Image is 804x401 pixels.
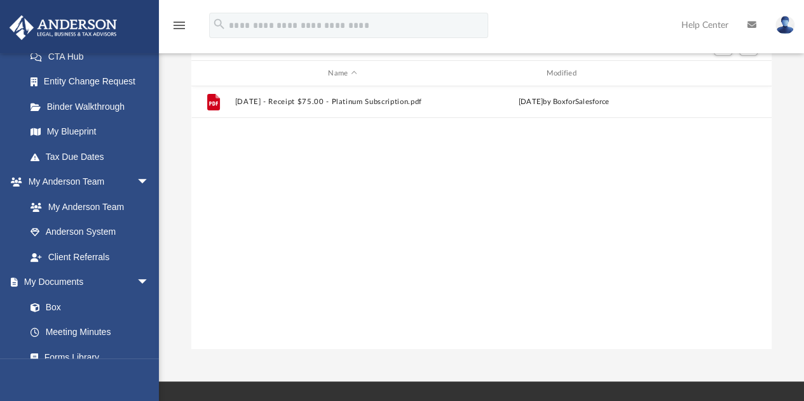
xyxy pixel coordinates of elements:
[197,68,229,79] div: id
[18,119,162,145] a: My Blueprint
[172,18,187,33] i: menu
[234,68,450,79] div: Name
[18,244,162,270] a: Client Referrals
[18,94,168,119] a: Binder Walkthrough
[18,345,156,370] a: Forms Library
[456,96,671,108] div: [DATE] by BoxforSalesforce
[191,86,772,350] div: grid
[18,220,162,245] a: Anderson System
[18,194,156,220] a: My Anderson Team
[172,24,187,33] a: menu
[18,294,156,320] a: Box
[456,68,672,79] div: Modified
[18,69,168,95] a: Entity Change Request
[677,68,766,79] div: id
[18,320,162,345] a: Meeting Minutes
[18,144,168,169] a: Tax Due Dates
[775,16,794,34] img: User Pic
[9,270,162,295] a: My Documentsarrow_drop_down
[235,98,450,107] button: [DATE] - Receipt $75.00 - Platinum Subscription.pdf
[18,44,168,69] a: CTA Hub
[137,169,162,195] span: arrow_drop_down
[212,17,226,31] i: search
[9,169,162,195] a: My Anderson Teamarrow_drop_down
[137,270,162,296] span: arrow_drop_down
[6,15,121,40] img: Anderson Advisors Platinum Portal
